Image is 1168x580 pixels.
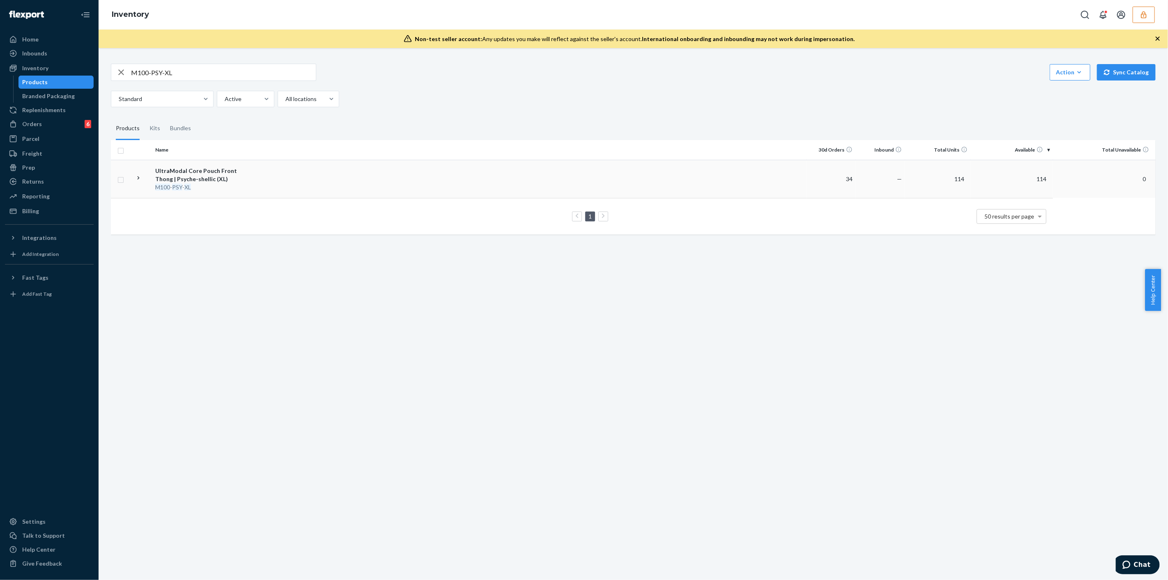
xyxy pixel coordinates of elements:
div: Add Integration [22,251,59,258]
button: Open notifications [1095,7,1111,23]
div: Add Fast Tag [22,290,52,297]
input: Search inventory by name or sku [131,64,316,81]
div: Inventory [22,64,48,72]
span: — [897,175,902,182]
a: Inventory [112,10,149,19]
a: Orders6 [5,117,94,131]
em: PSY [172,184,182,191]
div: Talk to Support [22,532,65,540]
button: Give Feedback [5,557,94,570]
button: Talk to Support [5,529,94,542]
span: 0 [1139,175,1149,182]
a: Prep [5,161,94,174]
td: 34 [807,160,856,198]
a: Inventory [5,62,94,75]
input: Active [224,95,225,103]
a: Add Integration [5,248,94,261]
button: Open account menu [1113,7,1129,23]
a: Reporting [5,190,94,203]
span: International onboarding and inbounding may not work during impersonation. [642,35,855,42]
img: Flexport logo [9,11,44,19]
span: 114 [1033,175,1050,182]
div: Orders [22,120,42,128]
a: Inbounds [5,47,94,60]
th: Name [152,140,244,160]
iframe: Opens a widget where you can chat to one of our agents [1116,555,1160,576]
input: Standard [118,95,119,103]
button: Fast Tags [5,271,94,284]
div: Home [22,35,39,44]
div: 6 [85,120,91,128]
a: Help Center [5,543,94,556]
a: Billing [5,205,94,218]
th: Available [971,140,1053,160]
button: Help Center [1145,269,1161,311]
th: Total Unavailable [1053,140,1156,160]
div: Fast Tags [22,274,48,282]
span: 114 [951,175,968,182]
div: UltraModal Core Pouch Front Thong | Psyche-shellic (XL) [155,167,241,183]
button: Action [1050,64,1090,81]
button: Close Navigation [77,7,94,23]
div: Returns [22,177,44,186]
a: Returns [5,175,94,188]
th: 30d Orders [807,140,856,160]
a: Add Fast Tag [5,288,94,301]
div: Products [116,117,140,140]
button: Sync Catalog [1097,64,1156,81]
button: Integrations [5,231,94,244]
div: Replenishments [22,106,66,114]
div: Any updates you make will reflect against the seller's account. [415,35,855,43]
div: Integrations [22,234,57,242]
a: Parcel [5,132,94,145]
button: Open Search Box [1077,7,1093,23]
ol: breadcrumbs [105,3,156,27]
div: Settings [22,518,46,526]
input: All locations [285,95,285,103]
div: Action [1056,68,1084,76]
a: Home [5,33,94,46]
div: Help Center [22,545,55,554]
div: Freight [22,150,42,158]
em: M100 [155,184,170,191]
th: Total Units [905,140,971,160]
div: Parcel [22,135,39,143]
a: Replenishments [5,104,94,117]
a: Page 1 is your current page [587,213,593,220]
a: Products [18,76,94,89]
div: Billing [22,207,39,215]
div: - - [155,183,241,191]
div: Kits [149,117,160,140]
div: Give Feedback [22,559,62,568]
div: Branded Packaging [23,92,75,100]
th: Inbound [856,140,905,160]
em: XL [184,184,191,191]
span: Non-test seller account: [415,35,483,42]
span: 50 results per page [985,213,1035,220]
div: Reporting [22,192,50,200]
div: Prep [22,163,35,172]
div: Bundles [170,117,191,140]
a: Settings [5,515,94,528]
a: Freight [5,147,94,160]
a: Branded Packaging [18,90,94,103]
div: Products [23,78,48,86]
div: Inbounds [22,49,47,58]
